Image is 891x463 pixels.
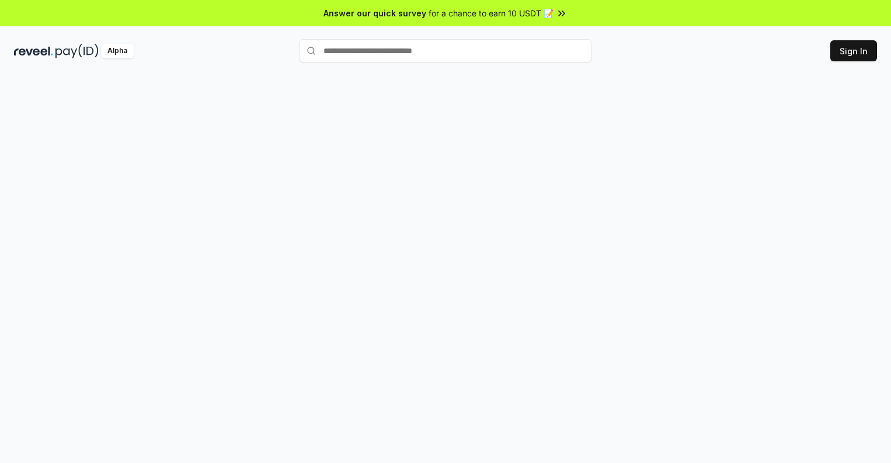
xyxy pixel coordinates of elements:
[429,7,554,19] span: for a chance to earn 10 USDT 📝
[14,44,53,58] img: reveel_dark
[55,44,99,58] img: pay_id
[323,7,426,19] span: Answer our quick survey
[101,44,134,58] div: Alpha
[830,40,877,61] button: Sign In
